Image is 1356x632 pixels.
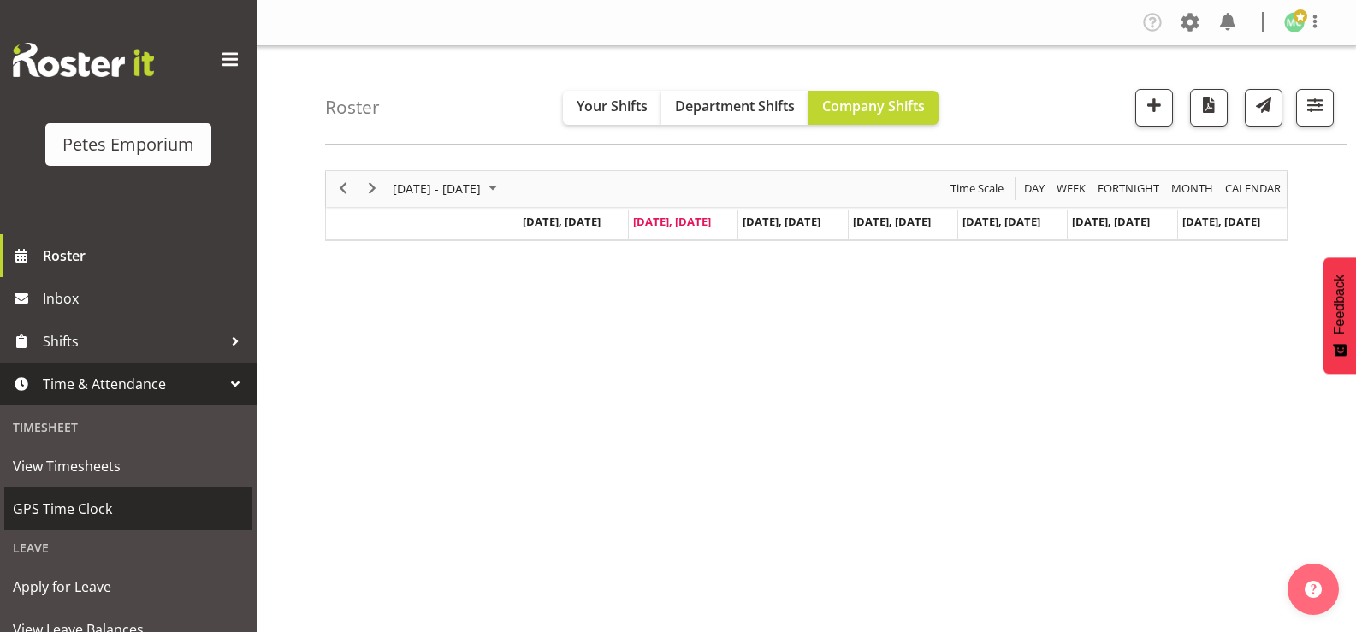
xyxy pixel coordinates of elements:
div: October 06 - 12, 2025 [387,171,507,207]
span: [DATE], [DATE] [743,214,820,229]
span: Apply for Leave [13,574,244,600]
button: Add a new shift [1135,89,1173,127]
button: October 2025 [390,178,505,199]
button: Timeline Month [1169,178,1217,199]
button: Department Shifts [661,91,808,125]
button: Previous [332,178,355,199]
span: Time Scale [949,178,1005,199]
button: Timeline Day [1021,178,1048,199]
div: Timeline Week of October 7, 2025 [325,170,1288,241]
span: Month [1169,178,1215,199]
button: Your Shifts [563,91,661,125]
button: Next [361,178,384,199]
span: [DATE] - [DATE] [391,178,483,199]
span: GPS Time Clock [13,496,244,522]
span: Company Shifts [822,97,925,115]
span: [DATE], [DATE] [853,214,931,229]
div: Leave [4,530,252,565]
button: Time Scale [948,178,1007,199]
button: Timeline Week [1054,178,1089,199]
img: help-xxl-2.png [1305,581,1322,598]
div: Timesheet [4,410,252,445]
span: [DATE], [DATE] [523,214,601,229]
button: Send a list of all shifts for the selected filtered period to all rostered employees. [1245,89,1282,127]
span: Week [1055,178,1087,199]
a: GPS Time Clock [4,487,252,530]
a: Apply for Leave [4,565,252,608]
h4: Roster [325,97,380,117]
button: Fortnight [1095,178,1163,199]
span: Fortnight [1096,178,1161,199]
img: melissa-cowen2635.jpg [1284,12,1305,32]
span: Inbox [43,286,248,311]
button: Feedback - Show survey [1323,257,1356,374]
div: next period [358,171,387,207]
button: Month [1223,178,1284,199]
button: Company Shifts [808,91,939,125]
span: Shifts [43,328,222,354]
span: [DATE], [DATE] [633,214,711,229]
button: Download a PDF of the roster according to the set date range. [1190,89,1228,127]
span: [DATE], [DATE] [1182,214,1260,229]
span: Day [1022,178,1046,199]
span: Roster [43,243,248,269]
span: [DATE], [DATE] [962,214,1040,229]
button: Filter Shifts [1296,89,1334,127]
img: Rosterit website logo [13,43,154,77]
span: View Timesheets [13,453,244,479]
span: Feedback [1332,275,1347,334]
div: previous period [329,171,358,207]
span: [DATE], [DATE] [1072,214,1150,229]
span: Department Shifts [675,97,795,115]
span: Time & Attendance [43,371,222,397]
span: calendar [1223,178,1282,199]
a: View Timesheets [4,445,252,487]
div: Petes Emporium [62,132,194,157]
span: Your Shifts [577,97,648,115]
